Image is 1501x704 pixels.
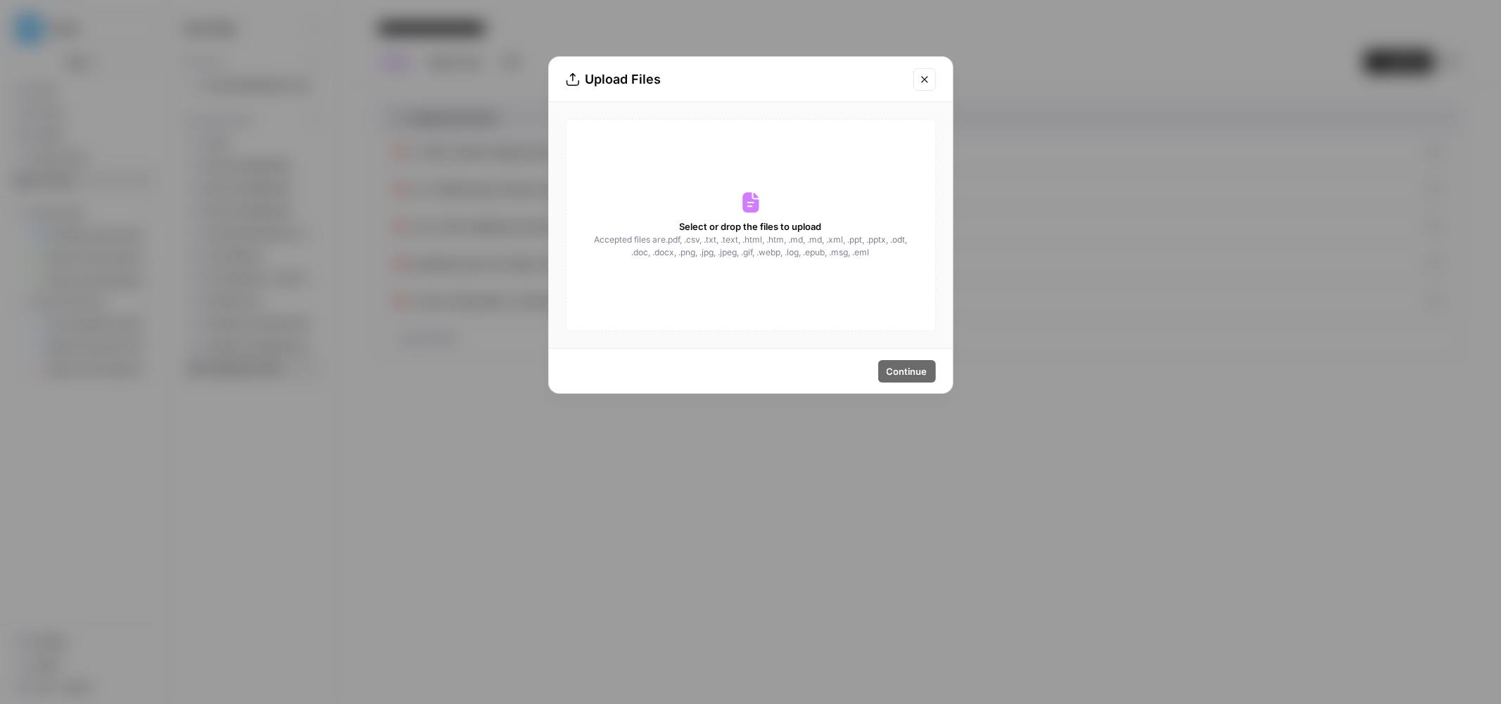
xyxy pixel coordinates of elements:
[680,219,822,233] span: Select or drop the files to upload
[887,364,927,378] span: Continue
[566,70,905,89] div: Upload Files
[878,360,936,383] button: Continue
[593,233,908,259] span: Accepted files are .pdf, .csv, .txt, .text, .html, .htm, .md, .md, .xml, .ppt, .pptx, .odt, .doc,...
[913,68,936,91] button: Close modal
